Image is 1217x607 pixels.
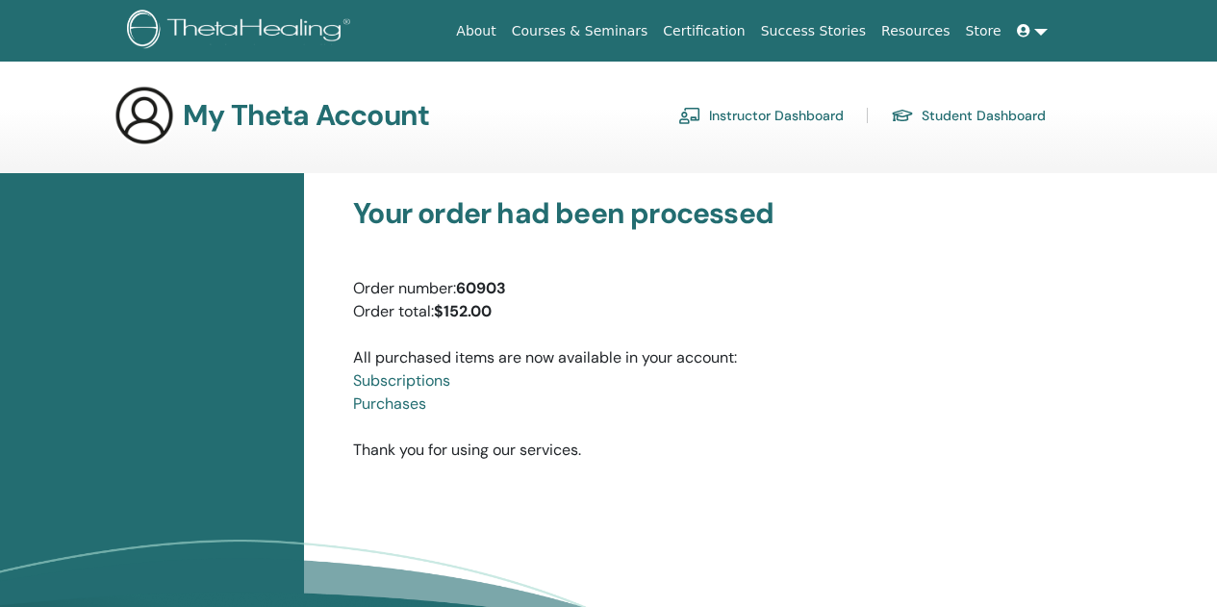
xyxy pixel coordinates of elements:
a: Certification [655,13,752,49]
a: Courses & Seminars [504,13,656,49]
a: About [448,13,503,49]
h3: Your order had been processed [353,196,1064,231]
a: Subscriptions [353,370,450,391]
a: Success Stories [753,13,874,49]
strong: 60903 [456,278,506,298]
img: chalkboard-teacher.svg [678,107,701,124]
a: Store [958,13,1009,49]
a: Purchases [353,393,426,414]
div: Order number: [353,277,1064,300]
div: Order total: [353,300,1064,323]
a: Resources [874,13,958,49]
h3: My Theta Account [183,98,429,133]
div: Thank you for using our services. [339,196,1078,462]
strong: $152.00 [434,301,492,321]
img: graduation-cap.svg [891,108,914,124]
a: Instructor Dashboard [678,100,844,131]
div: All purchased items are now available in your account: [353,323,1064,416]
img: logo.png [127,10,357,53]
a: Student Dashboard [891,100,1046,131]
img: generic-user-icon.jpg [114,85,175,146]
